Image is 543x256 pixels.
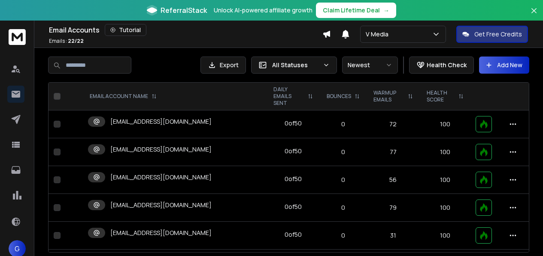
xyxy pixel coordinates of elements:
div: 0 of 50 [285,202,302,211]
p: 0 [325,176,361,184]
button: Add New [479,57,529,74]
button: Get Free Credits [456,26,528,43]
button: Tutorial [105,24,146,36]
td: 56 [367,166,420,194]
td: 100 [420,166,470,194]
p: HEALTH SCORE [427,89,455,103]
p: Get Free Credits [474,30,522,39]
td: 100 [420,194,470,222]
button: Claim Lifetime Deal→ [316,3,396,18]
td: 100 [420,110,470,138]
td: 72 [367,110,420,138]
td: 79 [367,194,420,222]
button: Health Check [409,57,474,74]
div: 0 of 50 [285,230,302,239]
button: Newest [342,57,398,74]
p: 0 [325,231,361,240]
span: 22 / 22 [68,37,84,45]
p: Unlock AI-powered affiliate growth [214,6,312,15]
span: ReferralStack [161,5,207,15]
p: 0 [325,120,361,128]
span: → [383,6,389,15]
p: [EMAIL_ADDRESS][DOMAIN_NAME] [110,229,212,237]
p: Emails : [49,38,84,45]
td: 100 [420,222,470,250]
p: V Media [366,30,392,39]
button: Close banner [528,5,540,26]
div: 0 of 50 [285,147,302,155]
td: 31 [367,222,420,250]
div: EMAIL ACCOUNT NAME [90,93,157,100]
p: [EMAIL_ADDRESS][DOMAIN_NAME] [110,173,212,182]
p: 0 [325,148,361,156]
p: WARMUP EMAILS [373,89,404,103]
div: 0 of 50 [285,175,302,183]
p: BOUNCES [327,93,351,100]
p: 0 [325,203,361,212]
div: 0 of 50 [285,119,302,128]
p: [EMAIL_ADDRESS][DOMAIN_NAME] [110,201,212,209]
td: 100 [420,138,470,166]
div: Email Accounts [49,24,322,36]
p: All Statuses [272,61,319,69]
p: DAILY EMAILS SENT [273,86,304,107]
p: [EMAIL_ADDRESS][DOMAIN_NAME] [110,117,212,126]
button: Export [200,57,246,74]
td: 77 [367,138,420,166]
p: Health Check [427,61,467,69]
p: [EMAIL_ADDRESS][DOMAIN_NAME] [110,145,212,154]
